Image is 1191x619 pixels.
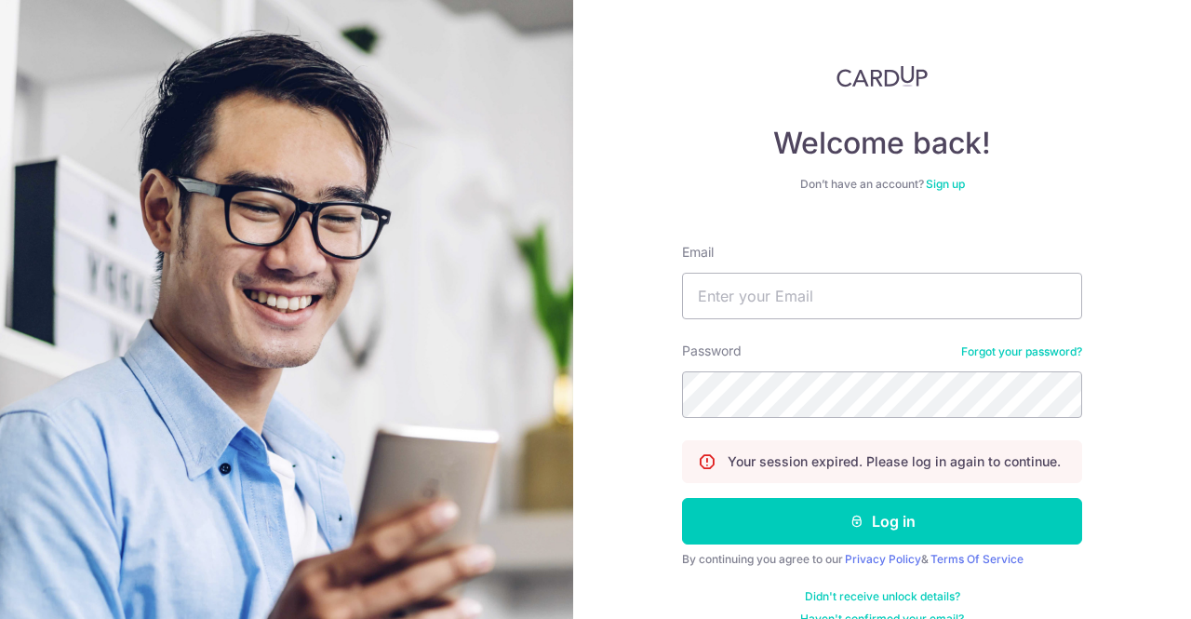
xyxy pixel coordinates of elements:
[845,552,921,566] a: Privacy Policy
[728,452,1061,471] p: Your session expired. Please log in again to continue.
[930,552,1024,566] a: Terms Of Service
[682,177,1082,192] div: Don’t have an account?
[682,342,742,360] label: Password
[961,344,1082,359] a: Forgot your password?
[805,589,960,604] a: Didn't receive unlock details?
[926,177,965,191] a: Sign up
[682,273,1082,319] input: Enter your Email
[682,498,1082,545] button: Log in
[682,243,714,262] label: Email
[836,65,928,87] img: CardUp Logo
[682,125,1082,162] h4: Welcome back!
[682,552,1082,567] div: By continuing you agree to our &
